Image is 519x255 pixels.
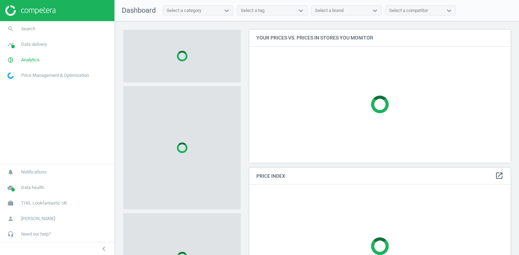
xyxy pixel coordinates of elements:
i: work [4,196,17,210]
button: chevron_left [95,244,113,253]
a: open_in_new [495,171,503,181]
i: search [4,22,17,36]
h4: Your prices vs. prices in stores you monitor [249,30,511,46]
div: Select a brand [315,7,344,14]
img: ajHJNr6hYgQAAAAASUVORK5CYII= [5,5,55,16]
div: Select a tag [241,7,264,14]
span: Data health [21,184,44,191]
h4: Price Index [249,168,511,184]
span: [PERSON_NAME] [21,215,55,222]
i: notifications [4,165,17,179]
i: open_in_new [495,171,503,180]
div: Select a competitor [389,7,428,14]
span: THG. Lookfantastic UK [21,200,67,206]
i: chevron_left [100,244,108,253]
span: Need our help? [21,231,51,237]
span: Dashboard [122,6,156,14]
span: Price Management & Optimization [21,72,89,79]
span: Notifications [21,169,47,175]
i: cloud_done [4,181,17,194]
i: person [4,212,17,225]
span: Data delivery [21,41,47,48]
span: Search [21,26,35,32]
i: timeline [4,38,17,51]
img: wGWNvw8QSZomAAAAABJRU5ErkJggg== [7,72,14,79]
span: Analytics [21,57,40,63]
div: Select a category [167,7,201,14]
i: pie_chart_outlined [4,53,17,67]
i: headset_mic [4,227,17,241]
